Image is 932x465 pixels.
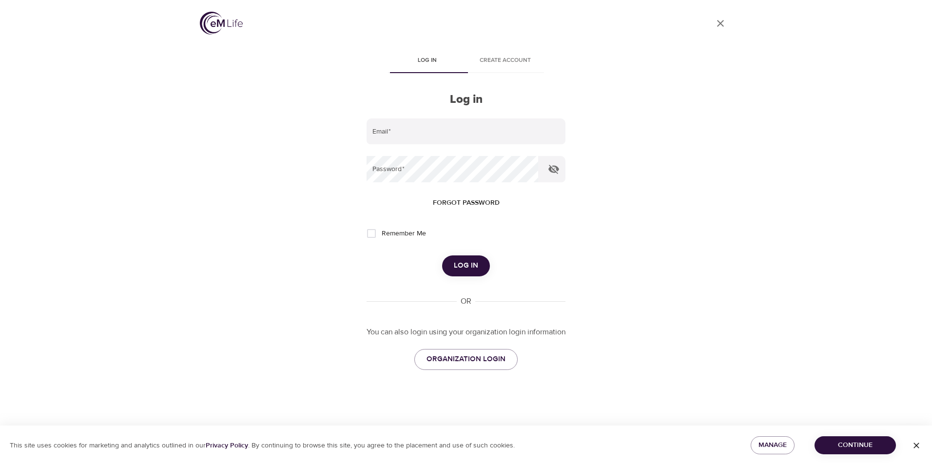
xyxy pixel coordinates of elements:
span: Continue [822,439,888,451]
img: logo [200,12,243,35]
button: Log in [442,255,490,276]
button: Continue [815,436,896,454]
span: ORGANIZATION LOGIN [427,353,505,366]
p: You can also login using your organization login information [367,327,565,338]
span: Forgot password [433,197,500,209]
div: OR [457,296,475,307]
span: Log in [454,259,478,272]
a: close [709,12,732,35]
span: Manage [758,439,787,451]
h2: Log in [367,93,565,107]
span: Create account [472,56,538,66]
div: disabled tabs example [367,50,565,73]
a: ORGANIZATION LOGIN [414,349,518,369]
button: Manage [751,436,795,454]
a: Privacy Policy [206,441,248,450]
button: Forgot password [429,194,504,212]
span: Log in [394,56,460,66]
span: Remember Me [382,229,426,239]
